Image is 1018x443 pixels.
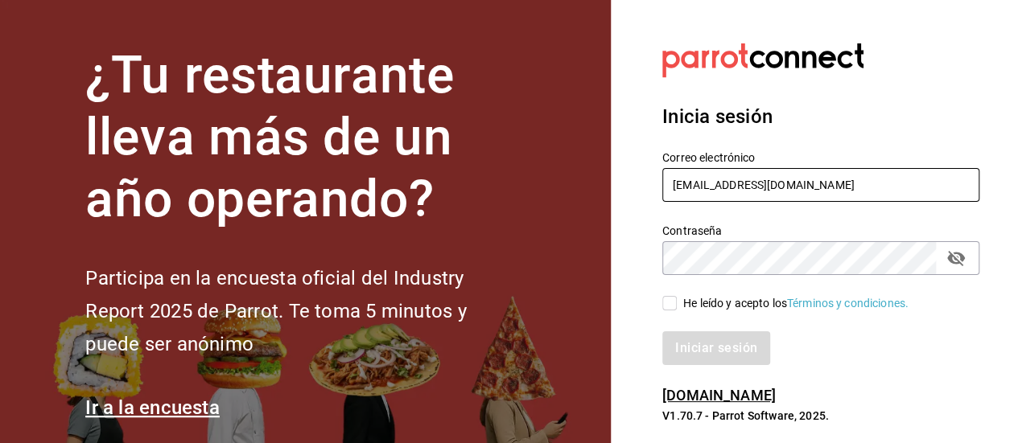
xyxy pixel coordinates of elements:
[787,297,909,310] a: Términos y condiciones.
[85,396,220,419] a: Ir a la encuesta
[85,262,520,360] h2: Participa en la encuesta oficial del Industry Report 2025 de Parrot. Te toma 5 minutos y puede se...
[662,225,979,236] label: Contraseña
[662,387,776,404] a: [DOMAIN_NAME]
[683,295,909,312] div: He leído y acepto los
[662,168,979,202] input: Ingresa tu correo electrónico
[942,244,970,272] button: passwordField
[662,408,979,424] p: V1.70.7 - Parrot Software, 2025.
[662,152,979,163] label: Correo electrónico
[85,45,520,230] h1: ¿Tu restaurante lleva más de un año operando?
[662,102,979,131] h3: Inicia sesión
